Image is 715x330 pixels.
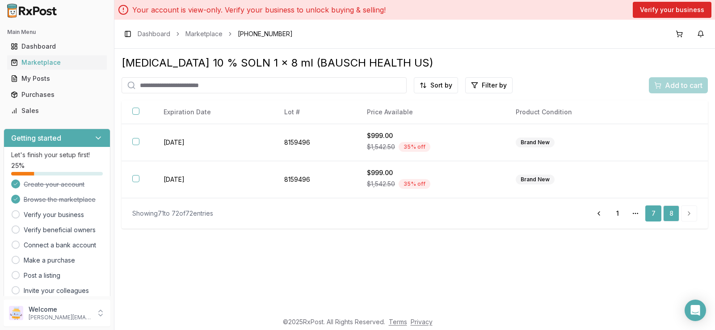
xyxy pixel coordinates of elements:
img: User avatar [9,306,23,320]
button: Dashboard [4,39,110,54]
a: Verify beneficial owners [24,226,96,234]
div: $999.00 [367,131,494,140]
span: Sort by [430,81,452,90]
h2: Main Menu [7,29,107,36]
td: 8159496 [273,124,357,161]
a: My Posts [7,71,107,87]
a: Marketplace [7,54,107,71]
button: Verify your business [633,2,711,18]
a: Connect a bank account [24,241,96,250]
button: Sales [4,104,110,118]
span: $1,542.50 [367,180,395,188]
button: Purchases [4,88,110,102]
p: Welcome [29,305,91,314]
a: Post a listing [24,271,60,280]
button: Sort by [414,77,458,93]
div: My Posts [11,74,103,83]
div: [MEDICAL_DATA] 10 % SOLN 1 x 8 ml (BAUSCH HEALTH US) [122,56,708,70]
a: Dashboard [7,38,107,54]
th: Expiration Date [153,100,273,124]
div: Brand New [516,175,555,184]
div: Dashboard [11,42,103,51]
a: Sales [7,103,107,119]
div: Showing 71 to 72 of 72 entries [132,209,213,218]
a: Verify your business [24,210,84,219]
button: Filter by [465,77,513,93]
th: Price Available [356,100,505,124]
a: Purchases [7,87,107,103]
a: Invite your colleagues [24,286,89,295]
a: Privacy [411,318,433,326]
img: RxPost Logo [4,4,61,18]
h3: Getting started [11,133,61,143]
p: [PERSON_NAME][EMAIL_ADDRESS][DOMAIN_NAME] [29,314,91,321]
a: 8 [663,205,679,221]
a: Terms [389,318,407,326]
div: 35 % off [399,142,430,152]
a: Dashboard [138,29,170,38]
a: 7 [645,205,661,221]
th: Product Condition [505,100,641,124]
div: Sales [11,106,103,115]
td: [DATE] [153,124,273,161]
p: Your account is view-only. Verify your business to unlock buying & selling! [132,4,386,15]
a: Marketplace [185,29,223,38]
span: 25 % [11,161,25,170]
div: 35 % off [399,179,430,189]
p: Let's finish your setup first! [11,150,103,159]
div: Purchases [11,90,103,99]
td: 8159496 [273,161,357,198]
div: Open Intercom Messenger [685,300,706,321]
td: [DATE] [153,161,273,198]
button: My Posts [4,71,110,86]
span: Create your account [24,180,84,189]
span: Browse the marketplace [24,195,96,204]
span: $1,542.50 [367,142,395,151]
div: Brand New [516,138,555,147]
th: Lot # [273,100,357,124]
div: Marketplace [11,58,103,67]
span: Filter by [482,81,507,90]
a: Go to previous page [590,205,608,221]
nav: pagination [590,205,697,221]
button: Marketplace [4,55,110,70]
span: [PHONE_NUMBER] [238,29,293,38]
nav: breadcrumb [138,29,293,38]
div: $999.00 [367,168,494,177]
a: 1 [610,205,626,221]
a: Make a purchase [24,256,75,265]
